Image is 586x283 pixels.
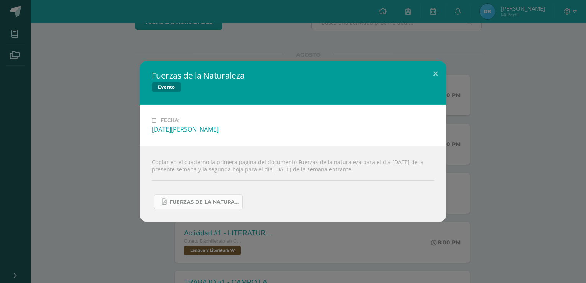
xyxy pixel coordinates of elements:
span: Fecha: [161,117,179,123]
span: FUERZAS DE LA NATURALEZA 2025.pdf [170,199,239,205]
div: [DATE][PERSON_NAME] [152,125,434,133]
div: Copiar en el cuaderno la primera pagina del documento Fuerzas de la naturaleza para el dia [DATE]... [140,146,446,222]
button: Close (Esc) [425,61,446,87]
a: FUERZAS DE LA NATURALEZA 2025.pdf [154,194,243,209]
h2: Fuerzas de la Naturaleza [152,70,245,81]
span: Evento [152,82,181,92]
